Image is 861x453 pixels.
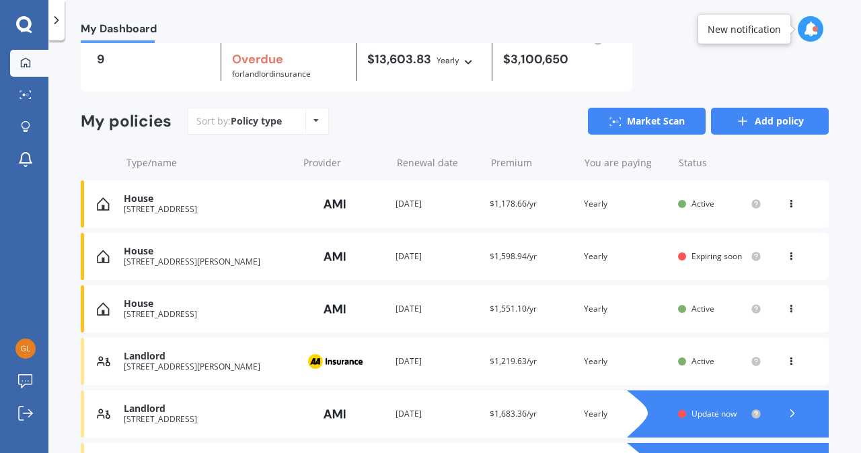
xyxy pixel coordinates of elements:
span: $1,219.63/yr [490,355,537,367]
div: [DATE] [396,302,479,316]
div: Sort by: [196,114,282,128]
a: Add policy [711,108,829,135]
span: Expiring soon [691,250,742,262]
span: Active [691,303,714,314]
div: [STREET_ADDRESS][PERSON_NAME] [124,257,291,267]
img: AMI [301,401,369,427]
div: [STREET_ADDRESS] [124,415,291,424]
span: $1,598.94/yr [490,250,537,262]
a: Market Scan [588,108,706,135]
div: Yearly [584,355,667,368]
div: [DATE] [396,250,479,263]
div: Yearly [584,250,667,263]
div: Renewal date [397,156,480,170]
img: AA [301,349,369,374]
div: [DATE] [396,355,479,368]
div: [STREET_ADDRESS][PERSON_NAME] [124,362,291,372]
div: House [124,193,291,205]
img: House [97,197,110,211]
div: Type/name [126,156,293,170]
div: [STREET_ADDRESS] [124,205,291,214]
div: Landlord [124,403,291,415]
div: Status [679,156,761,170]
div: You are paying [585,156,667,170]
div: [STREET_ADDRESS] [124,310,291,319]
img: Landlord [97,407,110,421]
span: $1,178.66/yr [490,198,537,209]
img: Landlord [97,355,110,368]
img: AMI [301,296,369,322]
b: Overdue [232,51,283,67]
div: Landlord [124,351,291,362]
div: Provider [303,156,386,170]
div: Premium [491,156,574,170]
div: [DATE] [396,197,479,211]
div: 9 [97,53,210,66]
div: Yearly [584,197,667,211]
span: $1,683.36/yr [490,408,537,419]
span: Active [691,198,714,209]
span: Active [691,355,714,367]
span: $1,551.10/yr [490,303,537,314]
img: 25cd941e63421431d0a722452da9e5bd [15,339,36,359]
div: House [124,298,291,310]
div: New notification [708,22,781,36]
div: House [124,246,291,257]
div: Yearly [584,407,667,421]
div: My policies [81,112,172,131]
div: Policy type [231,114,282,128]
img: AMI [301,244,369,269]
span: Update now [691,408,737,419]
img: House [97,250,110,263]
div: Yearly [584,302,667,316]
div: Yearly [437,54,459,67]
div: $13,603.83 [367,53,480,67]
img: AMI [301,191,369,217]
img: House [97,302,110,316]
span: My Dashboard [81,22,157,40]
div: [DATE] [396,407,479,421]
span: for Landlord insurance [232,68,311,79]
div: $3,100,650 [503,53,616,66]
